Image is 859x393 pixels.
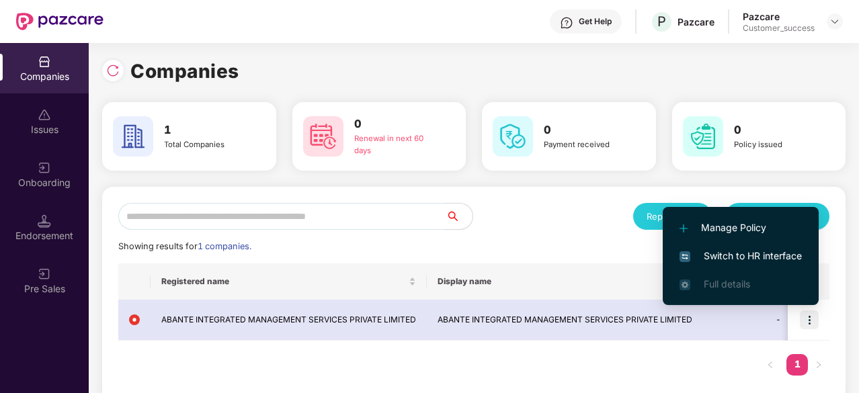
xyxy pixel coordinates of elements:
[678,15,714,28] div: Pazcare
[445,211,473,222] span: search
[683,116,723,157] img: svg+xml;base64,PHN2ZyB4bWxucz0iaHR0cDovL3d3dy53My5vcmcvMjAwMC9zdmciIHdpZHRoPSI2MCIgaGVpZ2h0PSI2MC...
[38,267,51,281] img: svg+xml;base64,PHN2ZyB3aWR0aD0iMjAiIGhlaWdodD0iMjAiIHZpZXdCb3g9IjAgMCAyMCAyMCIgZmlsbD0ibm9uZSIgeG...
[766,361,774,369] span: left
[106,64,120,77] img: svg+xml;base64,PHN2ZyBpZD0iUmVsb2FkLTMyeDMyIiB4bWxucz0iaHR0cDovL3d3dy53My5vcmcvMjAwMC9zdmciIHdpZH...
[743,23,815,34] div: Customer_success
[765,300,856,341] td: -
[544,139,628,151] div: Payment received
[743,10,815,23] div: Pazcare
[38,161,51,175] img: svg+xml;base64,PHN2ZyB3aWR0aD0iMjAiIGhlaWdodD0iMjAiIHZpZXdCb3g9IjAgMCAyMCAyMCIgZmlsbD0ibm9uZSIgeG...
[303,116,343,157] img: svg+xml;base64,PHN2ZyB4bWxucz0iaHR0cDovL3d3dy53My5vcmcvMjAwMC9zdmciIHdpZHRoPSI2MCIgaGVpZ2h0PSI2MC...
[760,354,781,376] button: left
[113,116,153,157] img: svg+xml;base64,PHN2ZyB4bWxucz0iaHR0cDovL3d3dy53My5vcmcvMjAwMC9zdmciIHdpZHRoPSI2MCIgaGVpZ2h0PSI2MC...
[680,279,690,290] img: svg+xml;base64,PHN2ZyB4bWxucz0iaHR0cDovL3d3dy53My5vcmcvMjAwMC9zdmciIHdpZHRoPSIxNi4zNjMiIGhlaWdodD...
[647,210,698,223] div: Reports
[786,354,808,376] li: 1
[118,241,251,251] span: Showing results for
[38,214,51,228] img: svg+xml;base64,PHN2ZyB3aWR0aD0iMTQuNSIgaGVpZ2h0PSIxNC41IiB2aWV3Qm94PSIwIDAgMTYgMTYiIGZpbGw9Im5vbm...
[680,224,688,232] img: svg+xml;base64,PHN2ZyB4bWxucz0iaHR0cDovL3d3dy53My5vcmcvMjAwMC9zdmciIHdpZHRoPSIxMi4yMDEiIGhlaWdodD...
[427,300,703,341] td: ABANTE INTEGRATED MANAGEMENT SERVICES PRIVATE LIMITED
[354,116,438,133] h3: 0
[680,220,802,235] span: Manage Policy
[760,354,781,376] li: Previous Page
[579,16,612,27] div: Get Help
[129,314,140,325] img: svg+xml;base64,PHN2ZyB4bWxucz0iaHR0cDovL3d3dy53My5vcmcvMjAwMC9zdmciIHdpZHRoPSIxMiIgaGVpZ2h0PSIxMi...
[734,122,818,139] h3: 0
[151,300,427,341] td: ABANTE INTEGRATED MANAGEMENT SERVICES PRIVATE LIMITED
[164,139,248,151] div: Total Companies
[164,122,248,139] h3: 1
[161,276,406,287] span: Registered name
[815,361,823,369] span: right
[829,16,840,27] img: svg+xml;base64,PHN2ZyBpZD0iRHJvcGRvd24tMzJ4MzIiIHhtbG5zPSJodHRwOi8vd3d3LnczLm9yZy8yMDAwL3N2ZyIgd2...
[808,354,829,376] button: right
[130,56,239,86] h1: Companies
[734,139,818,151] div: Policy issued
[438,276,682,287] span: Display name
[354,133,438,157] div: Renewal in next 60 days
[16,13,104,30] img: New Pazcare Logo
[38,55,51,69] img: svg+xml;base64,PHN2ZyBpZD0iQ29tcGFuaWVzIiB4bWxucz0iaHR0cDovL3d3dy53My5vcmcvMjAwMC9zdmciIHdpZHRoPS...
[38,108,51,122] img: svg+xml;base64,PHN2ZyBpZD0iSXNzdWVzX2Rpc2FibGVkIiB4bWxucz0iaHR0cDovL3d3dy53My5vcmcvMjAwMC9zdmciIH...
[657,13,666,30] span: P
[198,241,251,251] span: 1 companies.
[680,251,690,262] img: svg+xml;base64,PHN2ZyB4bWxucz0iaHR0cDovL3d3dy53My5vcmcvMjAwMC9zdmciIHdpZHRoPSIxNiIgaGVpZ2h0PSIxNi...
[680,249,802,263] span: Switch to HR interface
[427,263,703,300] th: Display name
[786,354,808,374] a: 1
[704,278,750,290] span: Full details
[151,263,427,300] th: Registered name
[493,116,533,157] img: svg+xml;base64,PHN2ZyB4bWxucz0iaHR0cDovL3d3dy53My5vcmcvMjAwMC9zdmciIHdpZHRoPSI2MCIgaGVpZ2h0PSI2MC...
[544,122,628,139] h3: 0
[445,203,473,230] button: search
[808,354,829,376] li: Next Page
[560,16,573,30] img: svg+xml;base64,PHN2ZyBpZD0iSGVscC0zMngzMiIgeG1sbnM9Imh0dHA6Ly93d3cudzMub3JnLzIwMDAvc3ZnIiB3aWR0aD...
[800,310,819,329] img: icon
